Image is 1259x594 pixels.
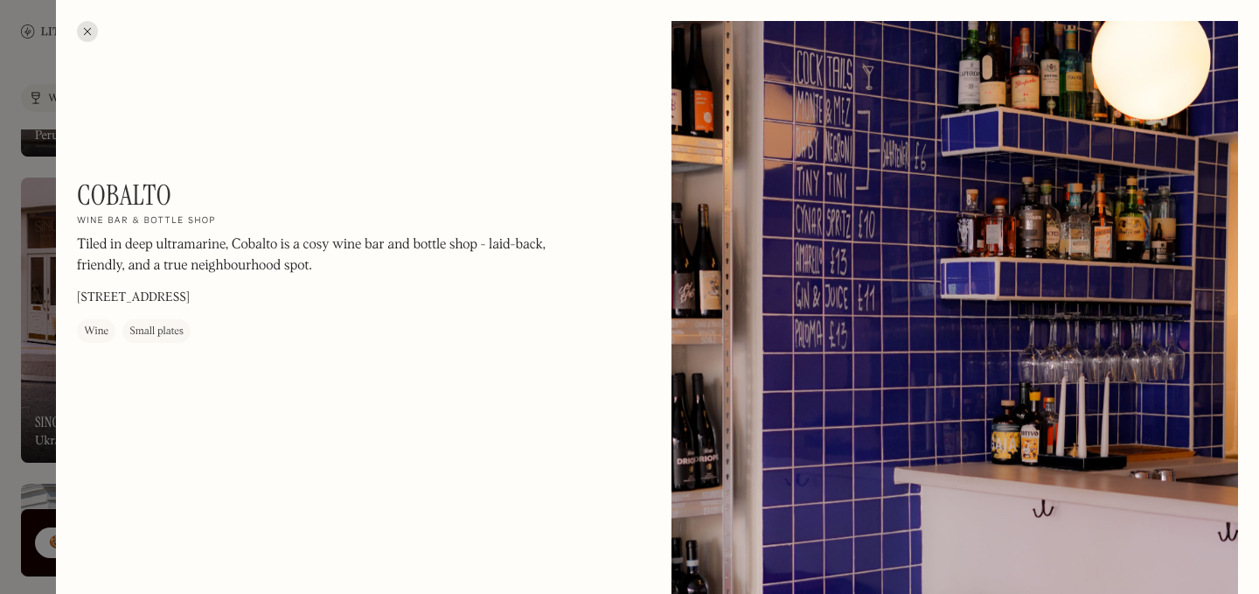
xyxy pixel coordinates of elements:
[77,234,549,276] p: Tiled in deep ultramarine, Cobalto is a cosy wine bar and bottle shop - laid-back, friendly, and ...
[77,289,190,307] p: [STREET_ADDRESS]
[84,323,108,340] div: Wine
[129,323,184,340] div: Small plates
[77,215,216,227] h2: Wine bar & bottle shop
[77,178,171,212] h1: Cobalto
